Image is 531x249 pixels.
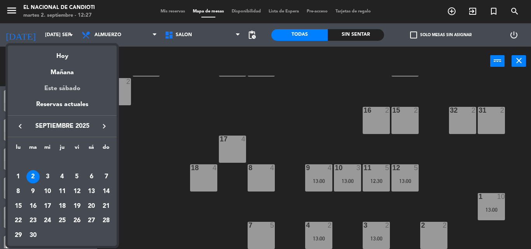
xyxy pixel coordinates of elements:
[99,184,114,199] td: 14 de septiembre de 2025
[100,214,113,227] div: 28
[55,184,70,199] td: 11 de septiembre de 2025
[12,214,25,227] div: 22
[26,170,40,183] div: 2
[12,170,25,183] div: 1
[27,121,97,131] span: septiembre 2025
[55,199,70,214] td: 18 de septiembre de 2025
[26,200,40,213] div: 16
[56,185,69,198] div: 11
[70,200,84,213] div: 19
[26,184,40,199] td: 9 de septiembre de 2025
[55,214,70,228] td: 25 de septiembre de 2025
[84,184,99,199] td: 13 de septiembre de 2025
[13,121,27,131] button: keyboard_arrow_left
[40,214,55,228] td: 24 de septiembre de 2025
[11,170,26,185] td: 1 de septiembre de 2025
[41,214,54,227] div: 24
[56,214,69,227] div: 25
[8,45,117,61] div: Hoy
[99,214,114,228] td: 28 de septiembre de 2025
[11,155,114,170] td: SEP.
[85,200,98,213] div: 20
[84,143,99,155] th: sábado
[26,228,40,243] td: 30 de septiembre de 2025
[26,170,40,185] td: 2 de septiembre de 2025
[99,143,114,155] th: domingo
[99,170,114,185] td: 7 de septiembre de 2025
[41,185,54,198] div: 10
[26,199,40,214] td: 16 de septiembre de 2025
[100,122,109,131] i: keyboard_arrow_right
[12,185,25,198] div: 8
[11,143,26,155] th: lunes
[70,199,84,214] td: 19 de septiembre de 2025
[70,170,84,183] div: 5
[26,214,40,227] div: 23
[26,143,40,155] th: martes
[40,199,55,214] td: 17 de septiembre de 2025
[56,200,69,213] div: 18
[100,185,113,198] div: 14
[55,143,70,155] th: jueves
[12,200,25,213] div: 15
[8,62,117,78] div: Mañana
[100,170,113,183] div: 7
[84,170,99,185] td: 6 de septiembre de 2025
[8,78,117,99] div: Este sábado
[11,199,26,214] td: 15 de septiembre de 2025
[97,121,111,131] button: keyboard_arrow_right
[56,170,69,183] div: 4
[11,214,26,228] td: 22 de septiembre de 2025
[100,200,113,213] div: 21
[84,214,99,228] td: 27 de septiembre de 2025
[70,185,84,198] div: 12
[8,99,117,115] div: Reservas actuales
[16,122,25,131] i: keyboard_arrow_left
[99,199,114,214] td: 21 de septiembre de 2025
[85,170,98,183] div: 6
[55,170,70,185] td: 4 de septiembre de 2025
[70,214,84,228] td: 26 de septiembre de 2025
[26,185,40,198] div: 9
[70,143,84,155] th: viernes
[26,229,40,242] div: 30
[40,143,55,155] th: miércoles
[40,184,55,199] td: 10 de septiembre de 2025
[40,170,55,185] td: 3 de septiembre de 2025
[70,184,84,199] td: 12 de septiembre de 2025
[11,184,26,199] td: 8 de septiembre de 2025
[84,199,99,214] td: 20 de septiembre de 2025
[26,214,40,228] td: 23 de septiembre de 2025
[85,214,98,227] div: 27
[85,185,98,198] div: 13
[41,170,54,183] div: 3
[70,214,84,227] div: 26
[12,229,25,242] div: 29
[70,170,84,185] td: 5 de septiembre de 2025
[41,200,54,213] div: 17
[11,228,26,243] td: 29 de septiembre de 2025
